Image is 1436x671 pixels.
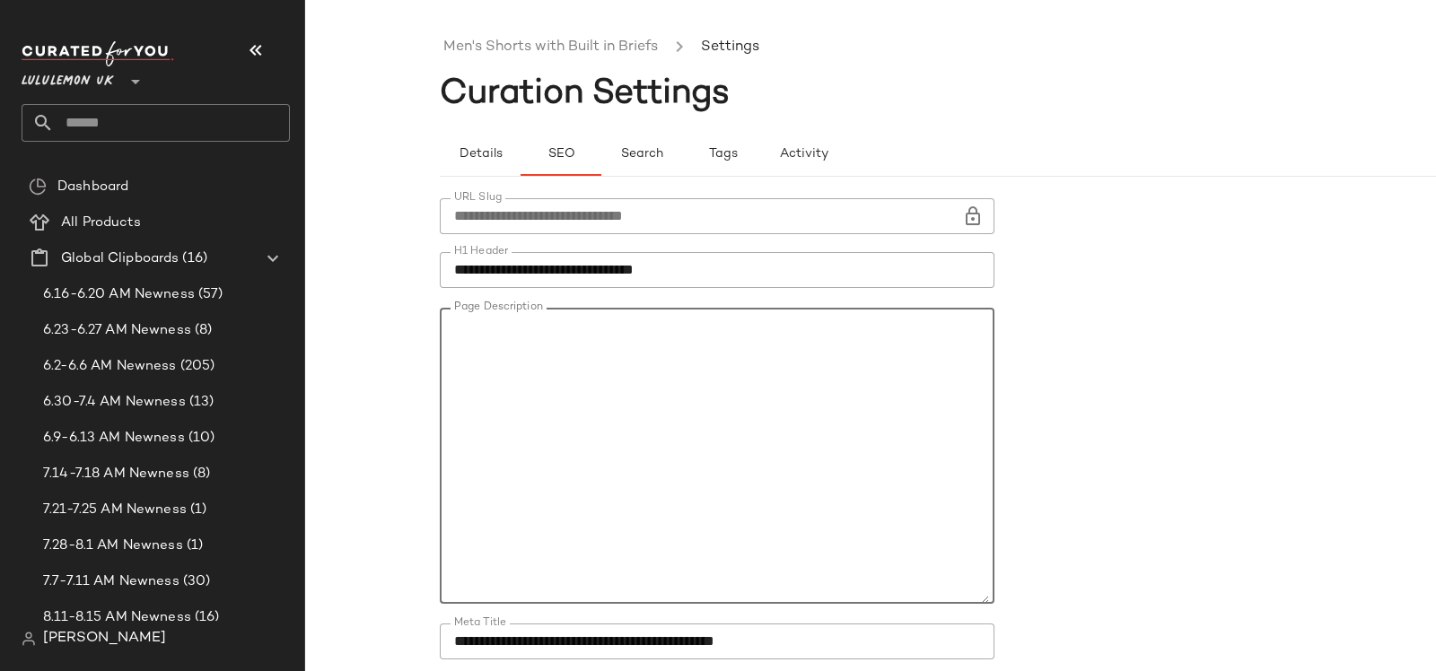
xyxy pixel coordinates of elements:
[43,536,183,556] span: 7.28-8.1 AM Newness
[43,392,186,413] span: 6.30-7.4 AM Newness
[43,428,185,449] span: 6.9-6.13 AM Newness
[43,571,179,592] span: 7.7-7.11 AM Newness
[191,607,220,628] span: (16)
[778,147,827,161] span: Activity
[547,147,574,161] span: SEO
[179,571,211,592] span: (30)
[61,248,179,269] span: Global Clipboards
[440,76,730,112] span: Curation Settings
[707,147,737,161] span: Tags
[43,628,166,649] span: [PERSON_NAME]
[186,392,215,413] span: (13)
[43,320,191,341] span: 6.23-6.27 AM Newness
[185,428,215,449] span: (10)
[22,41,174,66] img: cfy_white_logo.C9jOOHJF.svg
[43,284,195,305] span: 6.16-6.20 AM Newness
[443,36,658,59] a: Men's Shorts with Built in Briefs
[22,61,114,93] span: Lululemon UK
[43,464,189,484] span: 7.14-7.18 AM Newness
[697,36,763,59] li: Settings
[22,632,36,646] img: svg%3e
[61,213,141,233] span: All Products
[189,464,210,484] span: (8)
[179,248,207,269] span: (16)
[43,607,191,628] span: 8.11-8.15 AM Newness
[29,178,47,196] img: svg%3e
[195,284,223,305] span: (57)
[620,147,663,161] span: Search
[187,500,206,520] span: (1)
[43,356,177,377] span: 6.2-6.6 AM Newness
[177,356,215,377] span: (205)
[57,177,128,197] span: Dashboard
[43,500,187,520] span: 7.21-7.25 AM Newness
[183,536,203,556] span: (1)
[458,147,502,161] span: Details
[191,320,212,341] span: (8)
